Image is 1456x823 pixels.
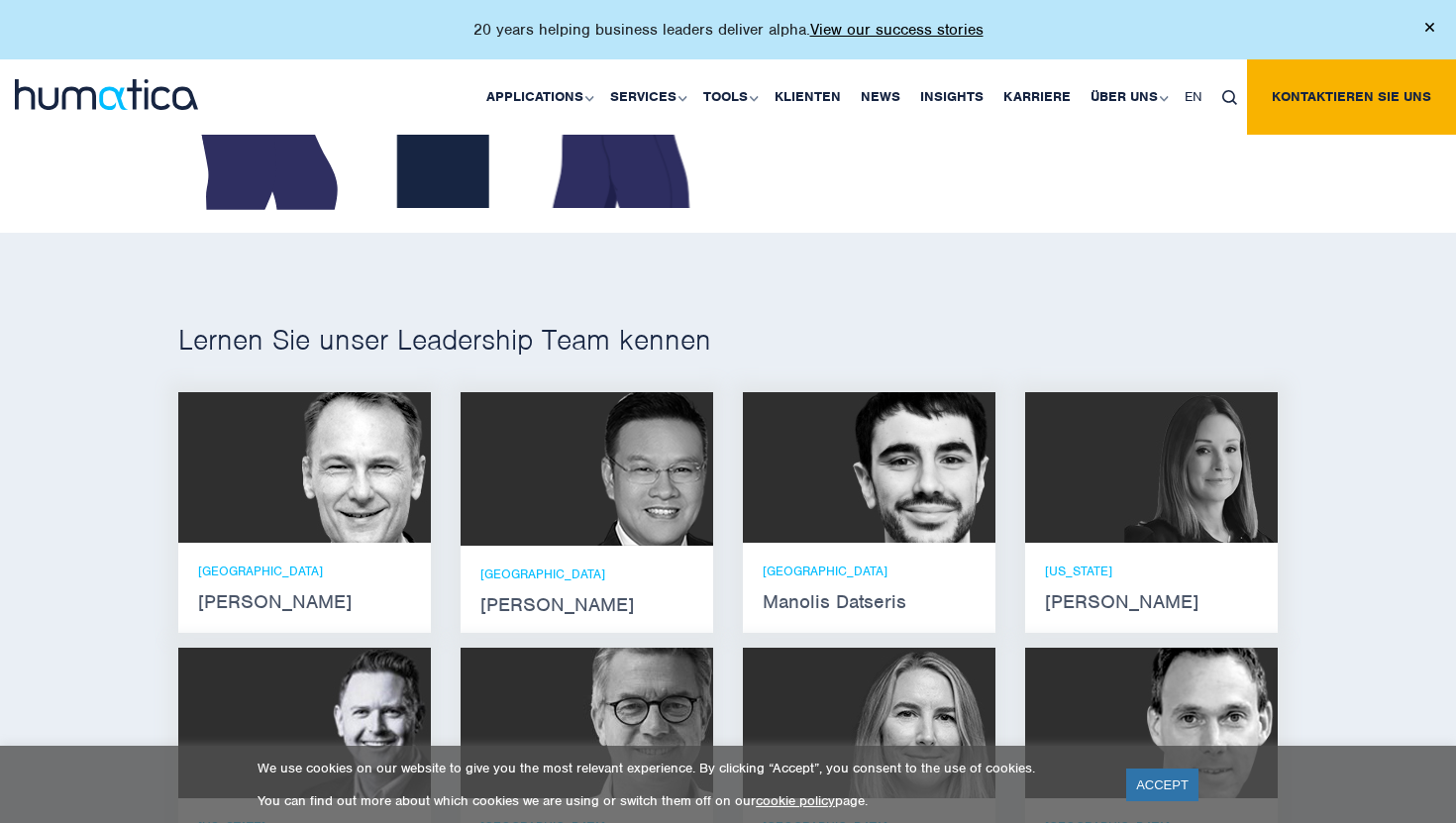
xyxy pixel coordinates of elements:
img: Russell Raath [277,648,431,798]
p: [GEOGRAPHIC_DATA] [198,563,411,579]
a: Tools [693,59,765,135]
img: Melissa Mounce [1124,392,1278,543]
p: 20 years helping business leaders deliver alpha. [473,20,984,40]
a: Applications [476,59,600,135]
a: View our success stories [810,20,984,40]
p: [US_STATE] [1045,563,1258,579]
img: Jan Löning [560,648,713,798]
p: We use cookies on our website to give you the most relevant experience. By clicking “Accept”, you... [258,760,1101,776]
strong: Manolis Datseris [763,594,976,610]
a: ACCEPT [1126,769,1198,801]
img: Andros Payne [277,392,431,543]
strong: [PERSON_NAME] [480,597,693,613]
a: Karriere [993,59,1081,135]
a: Services [600,59,693,135]
p: [GEOGRAPHIC_DATA] [480,566,693,582]
a: Insights [910,59,993,135]
a: EN [1175,59,1212,135]
a: News [851,59,910,135]
a: Über uns [1081,59,1175,135]
p: You can find out more about which cookies we are using or switch them off on our page. [258,792,1101,809]
img: Andreas Knobloch [1124,648,1278,798]
strong: [PERSON_NAME] [198,594,411,610]
p: [GEOGRAPHIC_DATA] [763,563,976,579]
img: Manolis Datseris [842,392,995,543]
a: cookie policy [756,792,835,809]
img: Jen Jee Chan [545,392,713,546]
h2: Lernen Sie unser Leadership Team kennen [178,322,1278,358]
img: Zoë Fox [842,648,995,798]
strong: [PERSON_NAME] [1045,594,1258,610]
img: logo [15,79,198,110]
span: EN [1185,88,1202,105]
a: Klienten [765,59,851,135]
a: Kontaktieren Sie uns [1247,59,1456,135]
img: search_icon [1222,90,1237,105]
